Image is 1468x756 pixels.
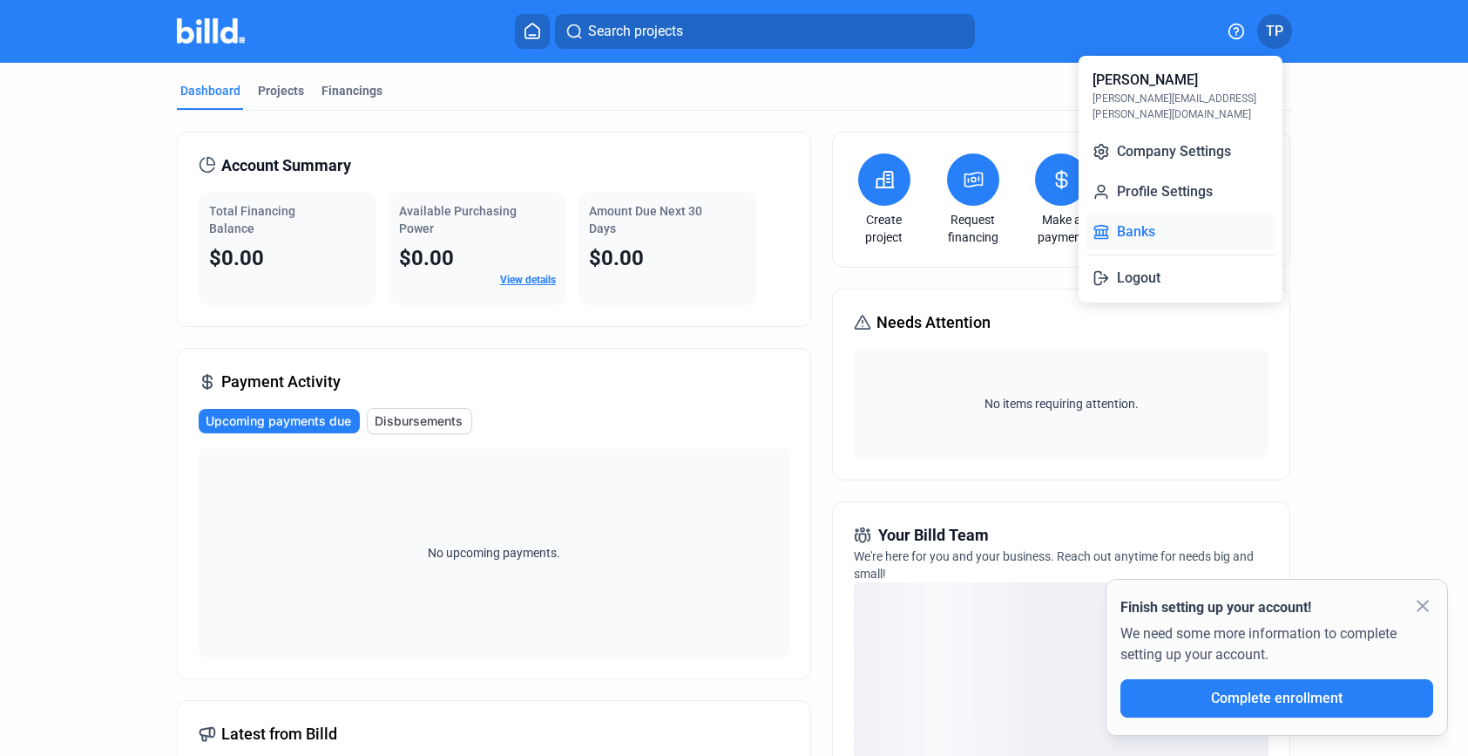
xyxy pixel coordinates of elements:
button: Company Settings [1086,134,1275,169]
button: Logout [1086,261,1275,296]
div: [PERSON_NAME][EMAIL_ADDRESS][PERSON_NAME][DOMAIN_NAME] [1093,91,1268,122]
button: Profile Settings [1086,174,1275,209]
button: Banks [1086,215,1275,249]
div: [PERSON_NAME] [1093,70,1198,91]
